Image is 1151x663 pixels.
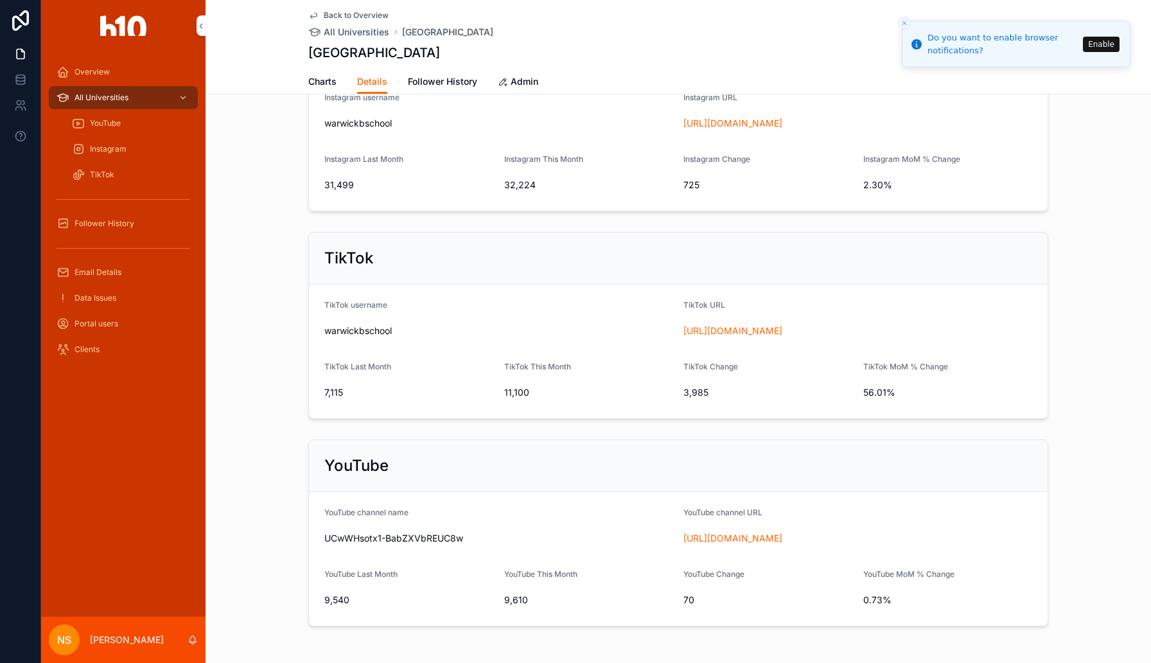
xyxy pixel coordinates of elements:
span: Clients [75,344,100,355]
span: warwickbschool [324,118,392,128]
span: 2.30% [863,179,1033,191]
a: [URL][DOMAIN_NAME] [683,533,782,544]
span: Data Issues [75,293,116,303]
span: NS [57,632,71,648]
span: YouTube channel name [324,508,409,517]
span: Instagram MoM % Change [863,154,960,164]
a: Charts [308,70,337,96]
span: Instagram username [324,93,400,102]
span: TikTok Last Month [324,362,391,371]
span: Portal users [75,319,118,329]
span: 725 [683,179,853,191]
a: Follower History [408,70,477,96]
span: Admin [511,75,538,88]
span: Charts [308,75,337,88]
div: scrollable content [41,51,206,378]
a: Clients [49,338,198,361]
h1: [GEOGRAPHIC_DATA] [308,44,440,62]
span: 9,610 [504,594,674,606]
a: TikTok [64,163,198,186]
span: YouTube channel URL [683,508,762,517]
span: warwickbschool [324,324,673,337]
span: 7,115 [324,386,494,399]
a: Details [357,70,387,94]
span: Instagram Change [683,154,750,164]
span: Instagram URL [683,93,737,102]
button: Close toast [898,17,911,30]
a: All Universities [49,86,198,109]
a: Portal users [49,312,198,335]
a: Back to Overview [308,10,389,21]
span: Email Details [75,267,121,278]
span: TikTok username [324,300,387,310]
img: App logo [100,15,146,36]
span: 32,224 [504,179,674,191]
span: Instagram [90,144,127,154]
a: Instagram [64,137,198,161]
span: 31,499 [324,179,494,191]
span: YouTube Change [683,569,744,579]
span: TikTok Change [683,362,738,371]
span: All Universities [324,26,389,39]
h2: TikTok [324,248,373,269]
span: Follower History [408,75,477,88]
span: 56.01% [863,386,1033,399]
button: Enable [1083,37,1120,52]
a: Follower History [49,212,198,235]
span: Follower History [75,218,134,229]
p: [PERSON_NAME] [90,633,164,646]
a: Overview [49,60,198,84]
span: 70 [683,594,853,606]
a: Data Issues [49,287,198,310]
span: Back to Overview [324,10,389,21]
span: UCwWHsotx1-BabZXVbREUC8w [324,532,673,545]
span: YouTube MoM % Change [863,569,954,579]
span: 0.73% [863,594,1033,606]
span: YouTube Last Month [324,569,398,579]
span: TikTok MoM % Change [863,362,948,371]
span: All Universities [75,93,128,103]
a: [URL][DOMAIN_NAME] [683,325,782,336]
span: YouTube This Month [504,569,577,579]
span: 11,100 [504,386,674,399]
span: TikTok [90,170,114,180]
a: [GEOGRAPHIC_DATA] [402,26,493,39]
div: Do you want to enable browser notifications? [927,31,1079,57]
span: 3,985 [683,386,853,399]
span: Instagram This Month [504,154,583,164]
span: Overview [75,67,110,77]
a: Admin [498,70,538,96]
a: All Universities [308,26,389,39]
a: Email Details [49,261,198,284]
span: YouTube [90,118,121,128]
span: 9,540 [324,594,494,606]
span: TikTok This Month [504,362,571,371]
span: Details [357,75,387,88]
h2: YouTube [324,455,389,476]
span: Instagram Last Month [324,154,403,164]
a: [URL][DOMAIN_NAME] [683,118,782,128]
span: TikTok URL [683,300,725,310]
a: YouTube [64,112,198,135]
